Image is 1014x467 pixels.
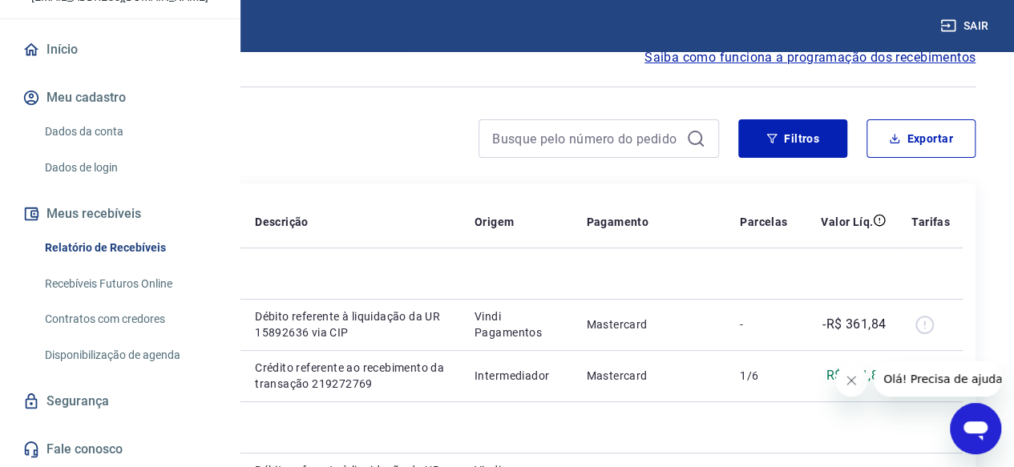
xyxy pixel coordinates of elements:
[586,368,714,384] p: Mastercard
[19,432,220,467] a: Fale conosco
[826,366,887,385] p: R$ 361,84
[475,214,514,230] p: Origem
[740,368,787,384] p: 1/6
[738,119,847,158] button: Filtros
[586,316,714,332] p: Mastercard
[586,214,648,230] p: Pagamento
[835,364,867,397] iframe: Fechar mensagem
[475,368,561,384] p: Intermediador
[10,11,135,24] span: Olá! Precisa de ajuda?
[740,316,787,332] p: -
[255,308,449,340] p: Débito referente à liquidação da UR 15892636 via CIP
[822,315,886,334] p: -R$ 361,84
[911,214,950,230] p: Tarifas
[38,115,220,148] a: Dados da conta
[874,361,1001,397] iframe: Mensagem da empresa
[19,384,220,419] a: Segurança
[867,119,976,158] button: Exportar
[19,32,220,67] a: Início
[255,360,449,392] p: Crédito referente ao recebimento da transação 219272769
[937,11,995,41] button: Sair
[821,214,873,230] p: Valor Líq.
[492,127,680,151] input: Busque pelo número do pedido
[740,214,787,230] p: Parcelas
[475,308,561,340] p: Vindi Pagamentos
[950,403,1001,454] iframe: Botão para abrir a janela de mensagens
[19,80,220,115] button: Meu cadastro
[38,339,220,372] a: Disponibilização de agenda
[38,268,220,300] a: Recebíveis Futuros Online
[38,231,220,264] a: Relatório de Recebíveis
[38,151,220,184] a: Dados de login
[255,214,309,230] p: Descrição
[38,303,220,336] a: Contratos com credores
[644,48,976,67] a: Saiba como funciona a programação dos recebimentos
[19,196,220,231] button: Meus recebíveis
